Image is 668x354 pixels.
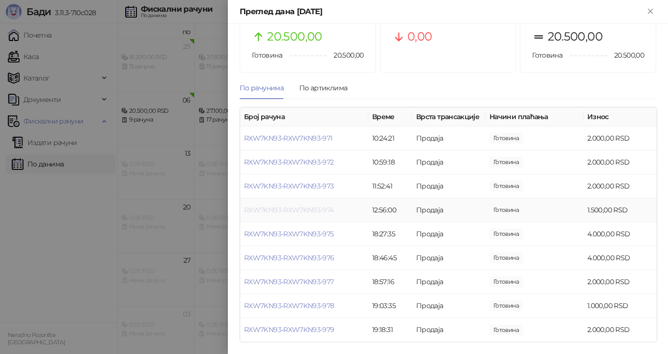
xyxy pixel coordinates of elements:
span: 10.001.000,00 [490,325,523,335]
div: Преглед дана [DATE] [240,6,645,18]
span: 1.000,00 [490,300,523,311]
td: 1.500,00 RSD [583,198,657,222]
td: Продаја [412,246,486,270]
td: Продаја [412,174,486,198]
div: По артиклима [299,83,347,93]
th: Време [368,107,412,126]
span: 10.001.000,00 [490,157,523,167]
a: RXW7KN93-RXW7KN93-971 [244,134,333,143]
td: 2.000,00 RSD [583,150,657,174]
span: 1.000.100.010.001.000,00 [490,252,523,263]
span: 10.001.000,00 [490,133,523,144]
td: 18:46:45 [368,246,412,270]
th: Врста трансакције [412,107,486,126]
span: 20.500,00 [267,27,322,46]
td: 2.000,00 RSD [583,318,657,342]
span: 20.500,00 [327,50,363,61]
td: Продаја [412,294,486,318]
th: Износ [583,107,657,126]
td: 4.000,00 RSD [583,246,657,270]
td: 4.000,00 RSD [583,222,657,246]
a: RXW7KN93-RXW7KN93-975 [244,229,334,238]
td: 19:03:35 [368,294,412,318]
span: 0,00 [407,27,432,46]
td: Продаја [412,318,486,342]
a: RXW7KN93-RXW7KN93-977 [244,277,334,286]
span: 20.500,00 [607,50,644,61]
td: 19:18:31 [368,318,412,342]
td: 1.000,00 RSD [583,294,657,318]
a: RXW7KN93-RXW7KN93-973 [244,182,334,190]
button: Close [645,6,656,18]
a: RXW7KN93-RXW7KN93-974 [244,206,334,214]
th: Начини плаћања [486,107,583,126]
td: 12:56:00 [368,198,412,222]
a: RXW7KN93-RXW7KN93-976 [244,253,334,262]
a: RXW7KN93-RXW7KN93-979 [244,325,334,334]
span: 1.000.100.010.001.000,00 [490,229,523,239]
td: 2.000,00 RSD [583,270,657,294]
a: RXW7KN93-RXW7KN93-972 [244,158,334,167]
span: 20.500,00 [548,27,602,46]
td: 18:27:35 [368,222,412,246]
td: Продаја [412,150,486,174]
td: 10:24:21 [368,126,412,150]
span: 500.500.500.500,00 [490,181,523,191]
span: 500.500.500,00 [490,205,523,215]
td: 11:52:41 [368,174,412,198]
td: Продаја [412,126,486,150]
span: 10.001.000,00 [490,276,523,287]
td: Продаја [412,222,486,246]
td: 10:59:18 [368,150,412,174]
td: 18:57:16 [368,270,412,294]
span: Готовина [532,51,562,60]
th: Број рачуна [240,107,368,126]
td: 2.000,00 RSD [583,126,657,150]
td: Продаја [412,270,486,294]
a: RXW7KN93-RXW7KN93-978 [244,301,334,310]
span: Готовина [252,51,282,60]
td: 2.000,00 RSD [583,174,657,198]
div: По рачунима [240,83,284,93]
td: Продаја [412,198,486,222]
